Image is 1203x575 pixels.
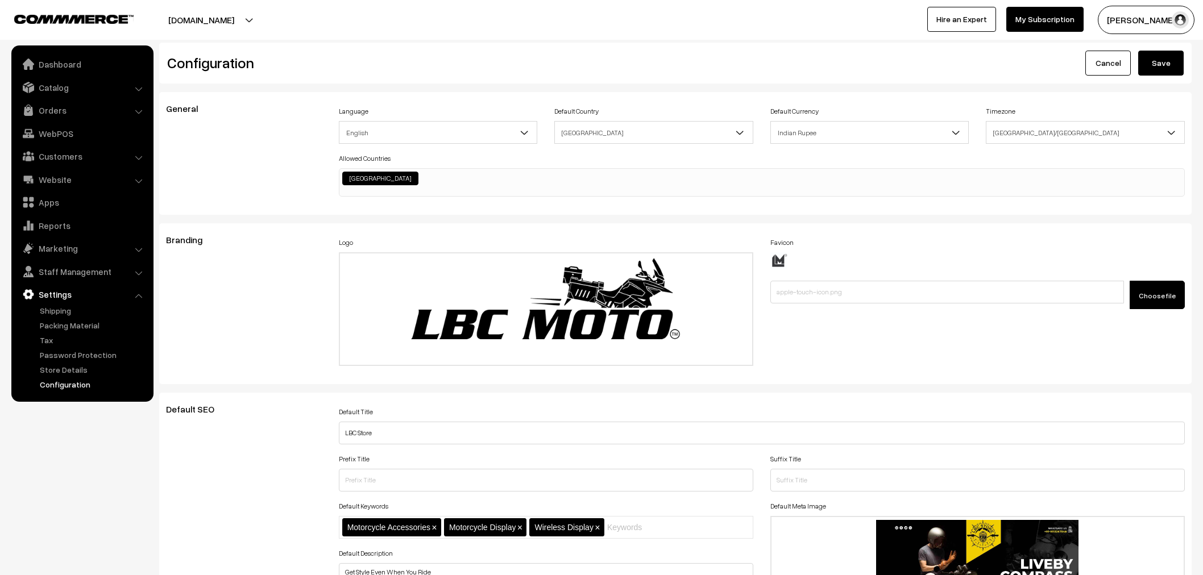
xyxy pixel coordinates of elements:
[432,523,437,532] span: ×
[14,261,150,282] a: Staff Management
[37,378,150,390] a: Configuration
[770,121,969,144] span: Indian Rupee
[770,281,1124,303] input: apple-touch-icon.png
[986,121,1185,144] span: Asia/Kolkata
[14,11,114,25] a: COMMMERCE
[339,454,370,464] label: Prefix Title
[770,252,787,269] img: 17248319857021apple-touch-icon.png
[534,523,593,532] span: Wireless Display
[342,172,418,185] li: India
[607,522,707,534] input: Keywords
[37,305,150,316] a: Shipping
[771,123,969,143] span: Indian Rupee
[14,100,150,120] a: Orders
[927,7,996,32] a: Hire an Expert
[770,454,801,464] label: Suffix Title
[449,523,516,532] span: Motorcycle Display
[14,192,150,213] a: Apps
[554,106,599,116] label: Default Country
[339,123,537,143] span: English
[14,284,150,305] a: Settings
[167,54,667,72] h2: Configuration
[986,123,1184,143] span: Asia/Kolkata
[14,215,150,236] a: Reports
[339,407,373,417] label: Default Title
[339,422,1185,444] input: Title
[339,469,753,491] input: Prefix Title
[770,238,794,248] label: Favicon
[1172,11,1189,28] img: user
[339,153,391,164] label: Allowed Countries
[1006,7,1084,32] a: My Subscription
[339,548,393,559] label: Default Description
[770,501,826,511] label: Default Meta Image
[555,123,753,143] span: India
[14,77,150,98] a: Catalog
[166,403,228,415] span: Default SEO
[1085,51,1131,76] a: Cancel
[339,501,388,511] label: Default Keywords
[1138,51,1184,76] button: Save
[339,238,353,248] label: Logo
[166,103,211,114] span: General
[37,349,150,361] a: Password Protection
[37,334,150,346] a: Tax
[347,523,430,532] span: Motorcycle Accessories
[770,469,1185,491] input: Suffix Title
[595,523,600,532] span: ×
[14,123,150,144] a: WebPOS
[14,54,150,74] a: Dashboard
[339,106,368,116] label: Language
[14,146,150,166] a: Customers
[986,106,1015,116] label: Timezone
[166,234,216,245] span: Branding
[770,106,819,116] label: Default Currency
[554,121,753,144] span: India
[37,319,150,331] a: Packing Material
[14,15,134,23] img: COMMMERCE
[339,121,538,144] span: English
[517,523,522,532] span: ×
[37,364,150,376] a: Store Details
[128,6,274,34] button: [DOMAIN_NAME]
[1098,6,1194,34] button: [PERSON_NAME]
[14,169,150,190] a: Website
[1139,291,1176,300] span: Choose file
[14,238,150,259] a: Marketing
